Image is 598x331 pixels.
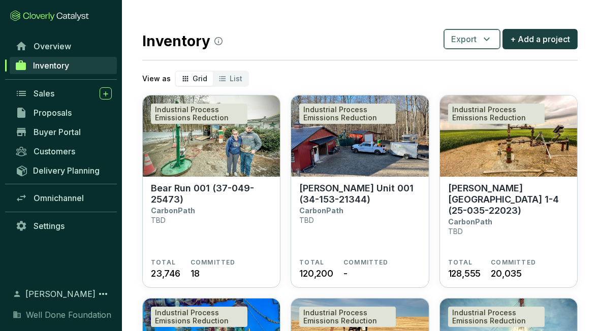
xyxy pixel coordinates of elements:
p: View as [142,74,171,84]
div: Industrial Process Emissions Reduction [151,104,247,124]
span: 18 [191,267,200,280]
span: Grid [193,74,207,83]
a: Sales [10,85,117,102]
img: McCleary Unit 001 (34-153-21344) [291,95,428,177]
span: Overview [34,41,71,51]
p: TBD [299,216,314,224]
p: CarbonPath [151,206,195,215]
span: Well Done Foundation [26,309,111,321]
span: - [343,267,348,280]
span: 128,555 [448,267,481,280]
span: Buyer Portal [34,127,81,137]
a: Overview [10,38,117,55]
span: + Add a project [510,33,570,45]
span: Delivery Planning [33,165,100,176]
span: [PERSON_NAME] [25,288,96,300]
span: COMMITTED [191,258,236,267]
span: COMMITTED [343,258,389,267]
p: TBD [448,227,463,236]
a: McCleary Unit 001 (34-153-21344)Industrial Process Emissions Reduction[PERSON_NAME] Unit 001 (34-... [291,95,429,288]
span: Settings [34,221,65,231]
a: Settings [10,217,117,235]
span: COMMITTED [491,258,536,267]
a: Bear Run 001 (37-049-25473)Industrial Process Emissions ReductionBear Run 001 (37-049-25473)Carbo... [142,95,280,288]
div: segmented control [175,71,249,87]
span: Sales [34,88,54,98]
a: Omnichannel [10,189,117,207]
span: TOTAL [448,258,473,267]
h2: Inventory [142,30,223,52]
span: 120,200 [299,267,333,280]
p: Bear Run 001 (37-049-25473) [151,183,272,205]
a: Customers [10,143,117,160]
p: CarbonPath [299,206,343,215]
div: Industrial Process Emissions Reduction [151,307,247,327]
p: [PERSON_NAME][GEOGRAPHIC_DATA] 1-4 (25-035-22023) [448,183,569,216]
span: 20,035 [491,267,522,280]
img: Palmer Bow Island 1-4 (25-035-22023) [440,95,577,177]
div: Industrial Process Emissions Reduction [299,104,396,124]
span: Omnichannel [34,193,84,203]
span: Proposals [34,108,72,118]
div: Industrial Process Emissions Reduction [299,307,396,327]
span: Inventory [33,60,69,71]
p: CarbonPath [448,217,492,226]
a: Buyer Portal [10,123,117,141]
button: Export [444,29,500,49]
div: Industrial Process Emissions Reduction [448,307,545,327]
a: Palmer Bow Island 1-4 (25-035-22023)Industrial Process Emissions Reduction[PERSON_NAME][GEOGRAPHI... [439,95,578,288]
button: + Add a project [502,29,578,49]
div: Industrial Process Emissions Reduction [448,104,545,124]
a: Inventory [10,57,117,74]
span: Customers [34,146,75,156]
a: Delivery Planning [10,162,117,179]
span: TOTAL [151,258,176,267]
p: TBD [151,216,166,224]
span: TOTAL [299,258,324,267]
span: 23,746 [151,267,180,280]
a: Proposals [10,104,117,121]
img: Bear Run 001 (37-049-25473) [143,95,280,177]
span: List [230,74,242,83]
span: Export [451,33,477,45]
p: [PERSON_NAME] Unit 001 (34-153-21344) [299,183,420,205]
